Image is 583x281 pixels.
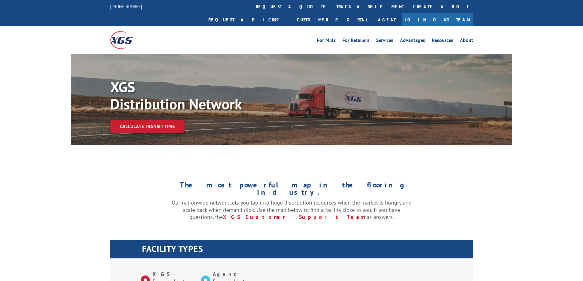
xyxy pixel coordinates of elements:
[223,213,364,220] a: XGS Customer Support Team
[142,245,473,256] h1: FACILITY TYPES
[402,13,473,26] a: Join Our Team
[460,38,473,45] a: About
[172,181,412,199] h1: The most powerful map in the flooring industry.
[110,3,142,9] a: [PHONE_NUMBER]
[204,13,292,26] a: Request a pickup
[172,199,412,221] p: Our nationwide network lets you tap into huge distribution resources when the market is hungry an...
[342,38,369,45] a: For Retailers
[432,38,453,45] a: Resources
[292,13,372,26] a: Customer Portal
[317,38,336,45] a: For Mills
[376,38,393,45] a: Services
[110,78,294,113] p: XGS Distribution Network
[110,120,185,133] a: Calculate transit time
[400,38,425,45] a: Advantages
[372,13,402,26] a: Agent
